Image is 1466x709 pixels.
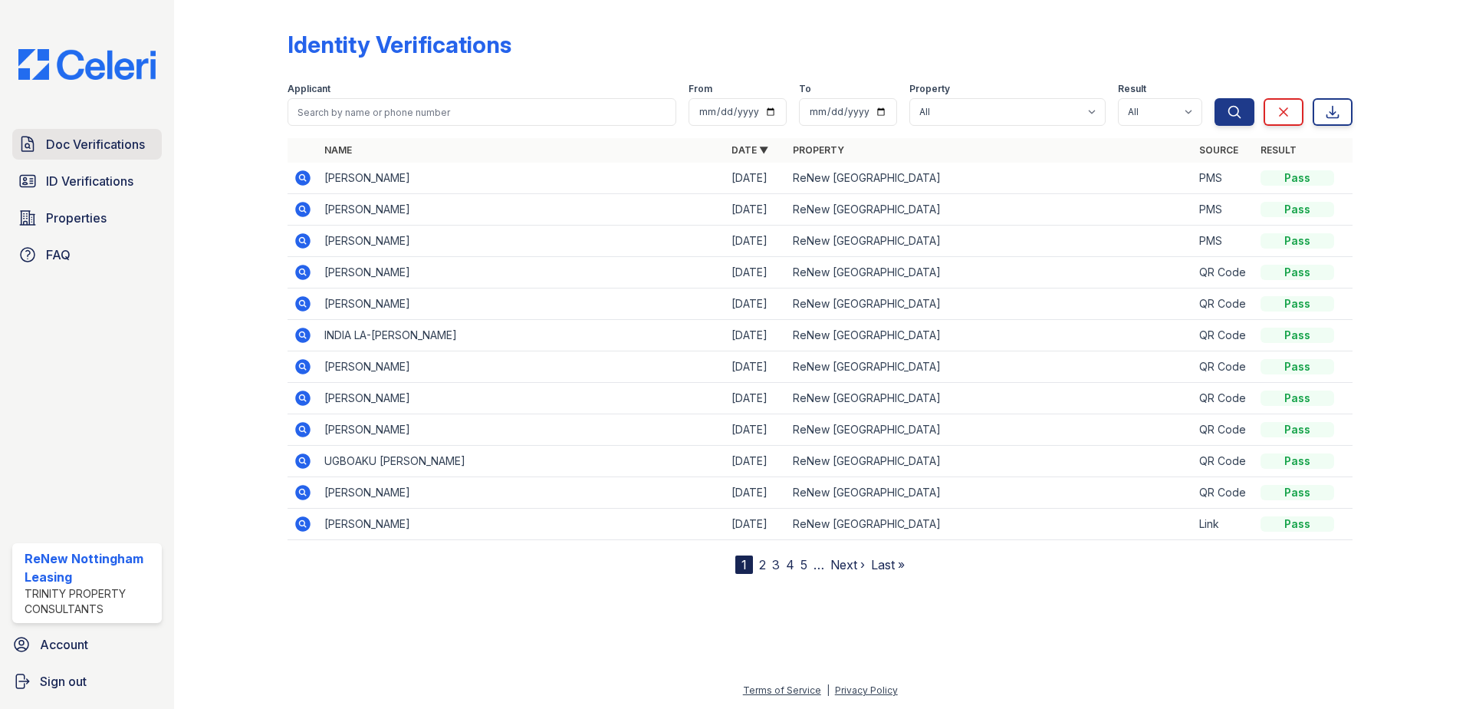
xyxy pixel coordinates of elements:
label: Property [909,83,950,95]
div: Pass [1261,359,1334,374]
span: FAQ [46,246,71,264]
td: [DATE] [725,446,787,477]
td: QR Code [1193,289,1254,320]
td: ReNew [GEOGRAPHIC_DATA] [787,320,1194,351]
td: [PERSON_NAME] [318,257,725,289]
td: [DATE] [725,289,787,320]
label: Applicant [288,83,330,95]
td: PMS [1193,194,1254,226]
td: Link [1193,509,1254,540]
div: Pass [1261,202,1334,217]
label: To [799,83,811,95]
span: … [814,556,824,574]
a: Source [1199,144,1238,156]
a: Sign out [6,666,168,697]
td: [PERSON_NAME] [318,477,725,509]
a: Properties [12,203,162,233]
a: FAQ [12,239,162,270]
td: [PERSON_NAME] [318,226,725,257]
td: QR Code [1193,383,1254,414]
span: ID Verifications [46,172,133,190]
a: 5 [800,557,807,572]
a: Name [324,144,352,156]
td: [DATE] [725,163,787,194]
td: QR Code [1193,320,1254,351]
label: Result [1118,83,1146,95]
input: Search by name or phone number [288,98,676,126]
span: Doc Verifications [46,135,145,153]
a: 3 [772,557,780,572]
div: Pass [1261,170,1334,186]
td: [DATE] [725,383,787,414]
td: UGBOAKU [PERSON_NAME] [318,446,725,477]
div: Pass [1261,328,1334,343]
td: ReNew [GEOGRAPHIC_DATA] [787,226,1194,257]
td: PMS [1193,163,1254,194]
td: [PERSON_NAME] [318,289,725,320]
td: [PERSON_NAME] [318,351,725,383]
td: QR Code [1193,477,1254,509]
div: ReNew Nottingham Leasing [25,549,156,586]
div: 1 [735,556,753,574]
td: ReNew [GEOGRAPHIC_DATA] [787,383,1194,414]
td: QR Code [1193,351,1254,383]
td: [PERSON_NAME] [318,163,725,194]
a: Terms of Service [743,684,821,696]
div: Trinity Property Consultants [25,586,156,617]
td: [DATE] [725,414,787,446]
img: CE_Logo_Blue-a8612792a0a2168367f1c8372b55b34899dd931a85d93a1a3d3e32e68fde9ad4.png [6,49,168,80]
a: Account [6,629,168,660]
a: ID Verifications [12,166,162,196]
td: ReNew [GEOGRAPHIC_DATA] [787,289,1194,320]
td: ReNew [GEOGRAPHIC_DATA] [787,446,1194,477]
td: QR Code [1193,446,1254,477]
a: Date ▼ [731,144,768,156]
td: INDIA LA-[PERSON_NAME] [318,320,725,351]
td: [DATE] [725,226,787,257]
a: 2 [759,557,766,572]
td: QR Code [1193,257,1254,289]
div: Pass [1261,422,1334,437]
td: [PERSON_NAME] [318,383,725,414]
span: Properties [46,209,107,227]
td: ReNew [GEOGRAPHIC_DATA] [787,414,1194,446]
div: Pass [1261,296,1334,312]
td: ReNew [GEOGRAPHIC_DATA] [787,257,1194,289]
td: [DATE] [725,477,787,509]
a: Privacy Policy [835,684,898,696]
div: | [827,684,830,696]
a: Doc Verifications [12,129,162,160]
div: Pass [1261,265,1334,280]
td: ReNew [GEOGRAPHIC_DATA] [787,194,1194,226]
td: [DATE] [725,320,787,351]
td: PMS [1193,226,1254,257]
td: ReNew [GEOGRAPHIC_DATA] [787,477,1194,509]
td: ReNew [GEOGRAPHIC_DATA] [787,509,1194,540]
span: Sign out [40,672,87,691]
td: [DATE] [725,257,787,289]
td: [DATE] [725,509,787,540]
a: Property [793,144,844,156]
a: Result [1261,144,1297,156]
td: ReNew [GEOGRAPHIC_DATA] [787,163,1194,194]
a: 4 [786,557,794,572]
td: ReNew [GEOGRAPHIC_DATA] [787,351,1194,383]
td: [PERSON_NAME] [318,509,725,540]
a: Next › [830,557,865,572]
label: From [689,83,712,95]
div: Pass [1261,516,1334,532]
div: Identity Verifications [288,31,511,58]
td: [DATE] [725,351,787,383]
td: [DATE] [725,194,787,226]
div: Pass [1261,233,1334,249]
div: Pass [1261,391,1334,406]
td: QR Code [1193,414,1254,446]
td: [PERSON_NAME] [318,414,725,446]
td: [PERSON_NAME] [318,194,725,226]
a: Last » [871,557,905,572]
div: Pass [1261,453,1334,469]
div: Pass [1261,485,1334,500]
span: Account [40,635,88,654]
